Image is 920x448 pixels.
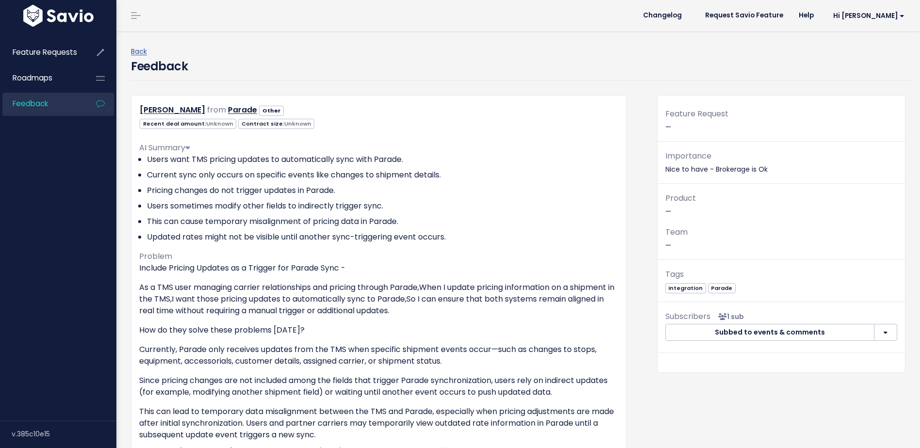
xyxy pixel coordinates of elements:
[147,154,618,165] li: Users want TMS pricing updates to automatically sync with Parade.
[147,231,618,243] li: Updated rates might not be visible until another sync-triggering event occurs.
[139,282,618,317] p: As a TMS user managing carrier relationships and pricing through Parade,When I update pricing inf...
[13,73,52,83] span: Roadmaps
[262,107,281,114] strong: Other
[658,107,905,142] div: —
[665,283,706,292] a: integration
[665,192,897,218] p: —
[665,226,688,238] span: Team
[207,104,226,115] span: from
[714,312,744,321] span: <p><strong>Subscribers</strong><br><br> - Santiago Ruiz<br> </p>
[13,47,77,57] span: Feature Requests
[147,200,618,212] li: Users sometimes modify other fields to indirectly trigger sync.
[791,8,822,23] a: Help
[139,344,618,367] p: Currently, Parade only receives updates from the TMS when specific shipment events occur—such as ...
[697,8,791,23] a: Request Savio Feature
[206,120,233,128] span: Unknown
[139,262,618,274] p: Include Pricing Updates as a Trigger for Parade Sync -
[708,283,736,293] span: Parade
[665,108,728,119] span: Feature Request
[140,104,205,115] a: [PERSON_NAME]
[238,119,314,129] span: Contract size:
[665,150,711,161] span: Importance
[665,269,684,280] span: Tags
[665,311,710,322] span: Subscribers
[139,406,618,441] p: This can lead to temporary data misalignment between the TMS and Parade, especially when pricing ...
[665,149,897,176] p: Nice to have - Brokerage is Ok
[147,185,618,196] li: Pricing changes do not trigger updates in Parade.
[665,225,897,252] p: —
[131,47,147,56] a: Back
[665,324,875,341] button: Subbed to events & comments
[140,119,236,129] span: Recent deal amount:
[139,375,618,398] p: Since pricing changes are not included among the fields that trigger Parade synchronization, user...
[284,120,311,128] span: Unknown
[228,104,257,115] a: Parade
[643,12,682,19] span: Changelog
[139,251,172,262] span: Problem
[147,169,618,181] li: Current sync only occurs on specific events like changes to shipment details.
[12,421,116,447] div: v.385c10e15
[2,41,81,64] a: Feature Requests
[665,192,696,204] span: Product
[2,67,81,89] a: Roadmaps
[13,98,48,109] span: Feedback
[708,283,736,292] a: Parade
[21,5,96,27] img: logo-white.9d6f32f41409.svg
[139,142,190,153] span: AI Summary
[665,283,706,293] span: integration
[2,93,81,115] a: Feedback
[833,12,904,19] span: Hi [PERSON_NAME]
[147,216,618,227] li: This can cause temporary misalignment of pricing data in Parade.
[822,8,912,23] a: Hi [PERSON_NAME]
[139,324,618,336] p: How do they solve these problems [DATE]?
[131,58,188,75] h4: Feedback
